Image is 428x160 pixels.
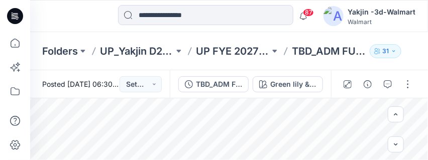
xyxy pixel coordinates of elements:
[196,79,242,90] div: TBD_ADM FULL_NB COZY THIN PANEL SHORT
[348,6,415,18] div: Yakjin -3d-Walmart
[382,46,389,57] p: 31
[292,44,366,58] p: TBD_ADM FULL_NB COZY THIN PANEL SHORT
[42,79,120,89] span: Posted [DATE] 06:30 by
[348,18,415,26] div: Walmart
[270,79,316,90] div: Green lily & pink marshmallow
[303,9,314,17] span: 87
[370,44,401,58] button: 31
[100,44,174,58] a: UP_Yakjin D29 [DEMOGRAPHIC_DATA] Sleep
[42,44,78,58] a: Folders
[360,76,376,92] button: Details
[324,6,344,26] img: avatar
[178,76,249,92] button: TBD_ADM FULL_NB COZY THIN PANEL SHORT
[196,44,270,58] a: UP FYE 2027 S3 - Yakjin D29 NOBO [DEMOGRAPHIC_DATA] Sleepwear
[253,76,323,92] button: Green lily & pink marshmallow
